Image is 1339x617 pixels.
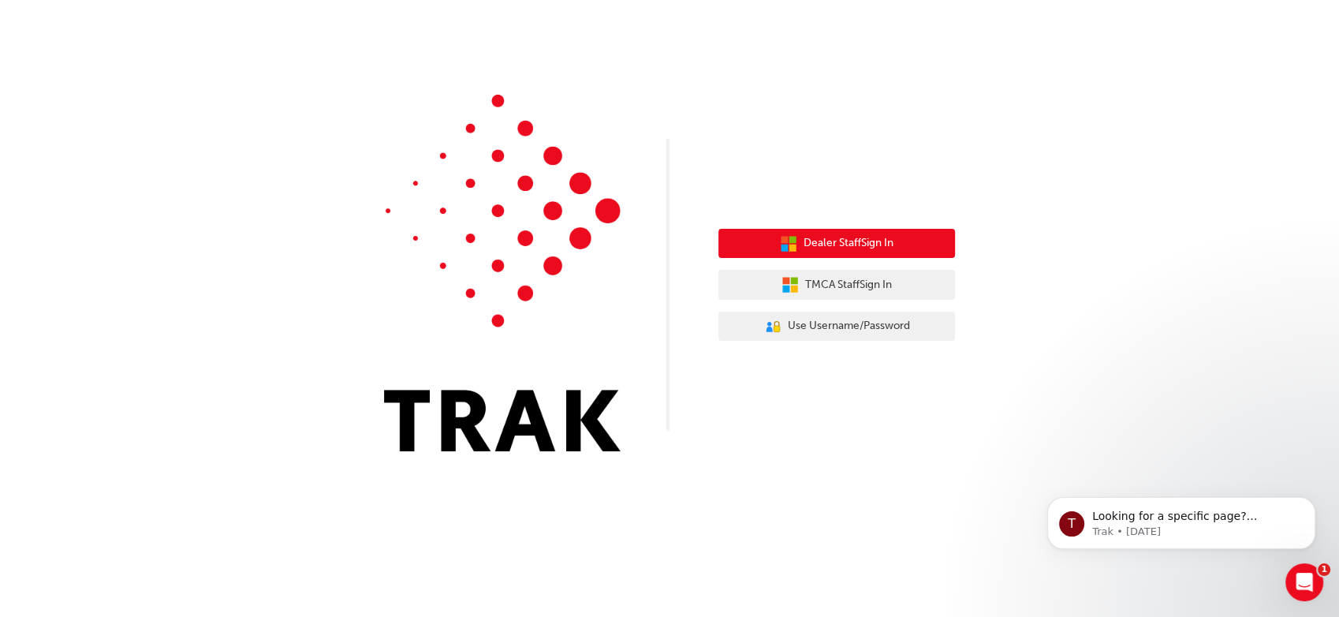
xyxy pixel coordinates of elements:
button: TMCA StaffSign In [718,270,955,300]
button: Dealer StaffSign In [718,229,955,259]
span: TMCA Staff Sign In [805,276,892,294]
span: 1 [1318,563,1330,576]
button: Use Username/Password [718,312,955,342]
span: Use Username/Password [788,317,910,335]
iframe: Intercom notifications message [1024,464,1339,574]
img: Trak [384,95,621,451]
iframe: Intercom live chat [1285,563,1323,601]
span: Dealer Staff Sign In [804,234,893,252]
